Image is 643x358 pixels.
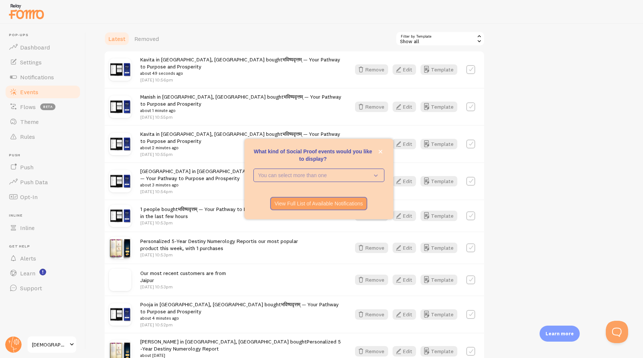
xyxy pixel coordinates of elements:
[20,73,54,81] span: Notifications
[393,64,416,75] button: Edit
[140,131,342,151] span: Kavita in [GEOGRAPHIC_DATA], [GEOGRAPHIC_DATA] bought
[377,148,384,156] button: close,
[109,133,131,155] img: PSD_01_copy_small.png
[393,211,420,221] a: Edit
[140,220,298,226] p: [DATE] 10:53pm
[420,243,457,253] button: Template
[420,139,457,149] button: Template
[140,70,342,77] small: about 49 seconds ago
[393,309,416,320] button: Edit
[393,64,420,75] a: Edit
[109,303,131,326] img: PSD_01_copy_small.png
[4,55,81,70] a: Settings
[140,56,340,70] a: भविष्यवृत्तम् — Your Pathway to Purpose and Prosperity
[393,275,420,285] a: Edit
[20,284,42,292] span: Support
[393,176,416,186] button: Edit
[20,193,38,201] span: Opt-In
[140,77,342,83] p: [DATE] 10:56pm
[393,243,416,253] button: Edit
[4,114,81,129] a: Theme
[4,220,81,235] a: Inline
[140,93,341,107] a: भविष्यवृत्तम् — Your Pathway to Purpose and Prosperity
[244,139,393,219] div: What kind of Social Proof events would you like to display?
[20,88,38,96] span: Events
[20,103,36,111] span: Flows
[140,144,342,151] small: about 2 minutes ago
[258,172,369,179] p: You can select more than one
[540,326,580,342] div: Learn more
[20,58,42,66] span: Settings
[140,188,342,195] p: [DATE] 10:54pm
[20,255,36,262] span: Alerts
[140,151,342,157] p: [DATE] 10:55pm
[140,182,342,188] small: about 3 minutes ago
[140,284,226,290] p: [DATE] 10:53pm
[27,336,77,354] a: [DEMOGRAPHIC_DATA]
[393,346,420,357] a: Edit
[9,244,81,249] span: Get Help
[420,64,457,75] button: Template
[393,102,416,112] button: Edit
[355,64,388,75] button: Remove
[140,107,342,114] small: about 1 minute ago
[8,2,45,21] img: fomo-relay-logo-orange.svg
[355,275,388,285] button: Remove
[140,315,342,322] small: about 4 minutes ago
[20,224,35,231] span: Inline
[393,139,420,149] a: Edit
[420,211,457,221] button: Template
[140,238,253,244] a: Personalized 5-Year Destiny Numerology Report
[140,206,298,220] span: 1 people bought in the last few hours
[606,321,628,343] iframe: Help Scout Beacon - Open
[4,266,81,281] a: Learn
[109,205,131,227] img: PSD_01_copy_small.png
[104,31,130,46] a: Latest
[109,269,131,291] img: no_image.svg
[4,281,81,295] a: Support
[20,133,35,140] span: Rules
[9,33,81,38] span: Pop-ups
[420,309,457,320] button: Template
[140,93,342,114] span: Manish in [GEOGRAPHIC_DATA], [GEOGRAPHIC_DATA] bought
[140,252,298,258] p: [DATE] 10:53pm
[140,131,340,144] a: भविष्यवृत्तम् — Your Pathway to Purpose and Prosperity
[140,168,342,189] span: [GEOGRAPHIC_DATA] in [GEOGRAPHIC_DATA], [GEOGRAPHIC_DATA] bought
[140,338,341,352] a: Personalized 5-Year Destiny Numerology Report
[130,31,163,46] a: Removed
[140,301,339,315] a: भविष्यवृत्तम् — Your Pathway to Purpose and Prosperity
[420,176,457,186] a: Template
[270,197,368,210] button: View Full List of Available Notifications
[4,175,81,189] a: Push Data
[109,170,131,192] img: PSD_01_copy_small.png
[140,238,298,252] span: is our most popular product this week, with 1 purchases
[420,346,457,357] button: Template
[140,270,226,284] span: Our most recent customers are from Jaipur
[393,346,416,357] button: Edit
[20,163,33,171] span: Push
[140,168,338,182] a: भविष्यवृत्तम् — Your Pathway to Purpose and Prosperity
[109,58,131,81] img: PSD_01_copy_small.png
[4,189,81,204] a: Opt-In
[393,102,420,112] a: Edit
[393,176,420,186] a: Edit
[4,70,81,84] a: Notifications
[355,102,388,112] button: Remove
[393,275,416,285] button: Edit
[420,275,457,285] a: Template
[4,160,81,175] a: Push
[40,103,55,110] span: beta
[108,35,125,42] span: Latest
[20,269,35,277] span: Learn
[4,251,81,266] a: Alerts
[20,44,50,51] span: Dashboard
[396,31,485,46] div: Show all
[420,102,457,112] button: Template
[4,40,81,55] a: Dashboard
[20,178,48,186] span: Push Data
[393,139,416,149] button: Edit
